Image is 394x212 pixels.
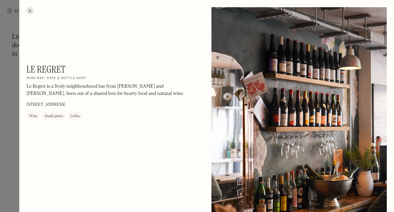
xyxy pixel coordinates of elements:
[26,101,65,108] p: [STREET_ADDRESS]
[45,113,63,119] div: Small plates
[26,83,189,97] p: Le Regret is a lively neighbourhood bar from [PERSON_NAME] and [PERSON_NAME], born out of a share...
[26,76,86,80] h2: Wine bar, cafe & bottle shop
[26,64,66,75] h1: Le Regret
[70,113,80,119] div: Coffee
[29,113,37,119] div: Wine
